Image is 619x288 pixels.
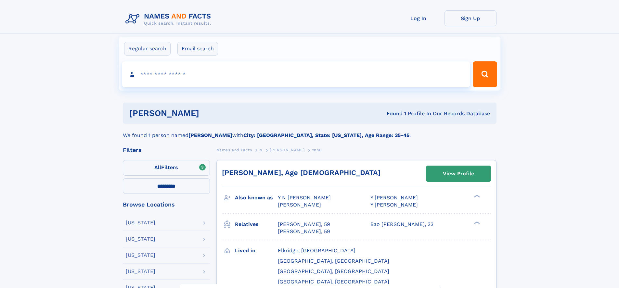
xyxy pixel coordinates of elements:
[370,194,418,201] span: Y [PERSON_NAME]
[123,10,216,28] img: Logo Names and Facts
[293,110,490,117] div: Found 1 Profile In Our Records Database
[370,221,433,228] a: Bao [PERSON_NAME], 33
[445,10,496,26] a: Sign Up
[278,221,330,228] a: [PERSON_NAME], 59
[222,169,380,177] a: [PERSON_NAME], Age [DEMOGRAPHIC_DATA]
[393,10,445,26] a: Log In
[426,166,491,182] a: View Profile
[235,245,278,256] h3: Lived in
[123,160,210,176] label: Filters
[126,236,155,242] div: [US_STATE]
[124,42,171,56] label: Regular search
[126,269,155,274] div: [US_STATE]
[123,124,496,139] div: We found 1 person named with .
[312,148,321,152] span: Ynhu
[278,268,389,274] span: [GEOGRAPHIC_DATA], [GEOGRAPHIC_DATA]
[259,146,263,154] a: N
[278,258,389,264] span: [GEOGRAPHIC_DATA], [GEOGRAPHIC_DATA]
[235,192,278,203] h3: Also known as
[259,148,263,152] span: N
[278,228,330,235] a: [PERSON_NAME], 59
[270,148,304,152] span: [PERSON_NAME]
[235,219,278,230] h3: Relatives
[278,247,355,254] span: Elkridge, [GEOGRAPHIC_DATA]
[216,146,252,154] a: Names and Facts
[123,147,210,153] div: Filters
[126,253,155,258] div: [US_STATE]
[472,194,480,198] div: ❯
[177,42,218,56] label: Email search
[443,166,474,181] div: View Profile
[154,164,161,170] span: All
[370,202,418,208] span: Y [PERSON_NAME]
[278,279,389,285] span: [GEOGRAPHIC_DATA], [GEOGRAPHIC_DATA]
[278,194,331,201] span: Y N [PERSON_NAME]
[122,61,470,87] input: search input
[472,220,480,225] div: ❯
[129,109,293,117] h1: [PERSON_NAME]
[278,202,321,208] span: [PERSON_NAME]
[243,132,409,138] b: City: [GEOGRAPHIC_DATA], State: [US_STATE], Age Range: 35-45
[126,220,155,225] div: [US_STATE]
[188,132,232,138] b: [PERSON_NAME]
[270,146,304,154] a: [PERSON_NAME]
[123,202,210,207] div: Browse Locations
[473,61,497,87] button: Search Button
